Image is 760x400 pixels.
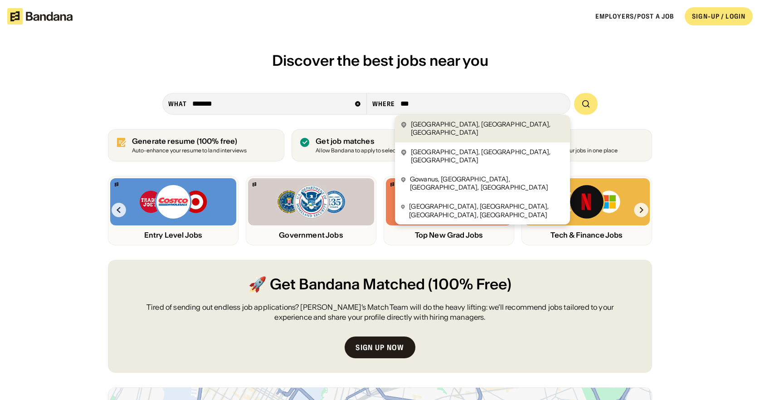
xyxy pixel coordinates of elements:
div: Generate resume [132,137,247,146]
img: Bandana logo [115,182,118,186]
div: Where [372,100,395,108]
img: Right Arrow [634,203,648,217]
img: Bandana logo [253,182,256,186]
img: Left Arrow [112,203,126,217]
div: Top New Grad Jobs [386,231,512,239]
a: Bandana logoFBI, DHS, MWRD logosGovernment Jobs [246,176,376,245]
div: Tired of sending out endless job applications? [PERSON_NAME]’s Match Team will do the heavy lifti... [130,302,630,322]
a: Sign up now [345,337,415,358]
div: Government Jobs [248,231,374,239]
a: Bandana logoTrader Joe’s, Costco, Target logosEntry Level Jobs [108,176,239,245]
div: [GEOGRAPHIC_DATA], [GEOGRAPHIC_DATA], [GEOGRAPHIC_DATA], [GEOGRAPHIC_DATA] [409,202,565,219]
img: Bandana logo [390,182,394,186]
div: Auto-enhance your resume to land interviews [132,148,247,154]
div: what [168,100,187,108]
div: SIGN-UP / LOGIN [692,12,745,20]
span: (100% Free) [428,274,512,295]
img: Bandana logotype [7,8,73,24]
a: Bandana logoCapital One, Google, Delta logosTop New Grad Jobs [384,176,514,245]
div: Gowanus, [GEOGRAPHIC_DATA], [GEOGRAPHIC_DATA], [GEOGRAPHIC_DATA] [410,175,565,191]
div: Get job matches [316,137,446,146]
img: Trader Joe’s, Costco, Target logos [139,184,208,220]
a: Bandana logoBank of America, Netflix, Microsoft logosTech & Finance Jobs [521,176,652,245]
a: Employers/Post a job [595,12,674,20]
div: Tech & Finance Jobs [524,231,650,239]
div: Allow Bandana to apply to select jobs on your behalf [316,148,446,154]
img: Bank of America, Netflix, Microsoft logos [553,184,621,220]
a: Get job matches Allow Bandana to apply to select jobs on your behalf [292,129,468,161]
div: [GEOGRAPHIC_DATA], [GEOGRAPHIC_DATA], [GEOGRAPHIC_DATA] [411,148,565,164]
span: Discover the best jobs near you [272,51,488,70]
a: Generate resume (100% free)Auto-enhance your resume to land interviews [108,129,284,161]
div: Sign up now [356,344,404,351]
div: [GEOGRAPHIC_DATA], [GEOGRAPHIC_DATA], [GEOGRAPHIC_DATA] [411,120,565,137]
div: Entry Level Jobs [110,231,236,239]
img: FBI, DHS, MWRD logos [277,184,346,220]
span: (100% free) [197,137,238,146]
span: 🚀 Get Bandana Matched [248,274,425,295]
